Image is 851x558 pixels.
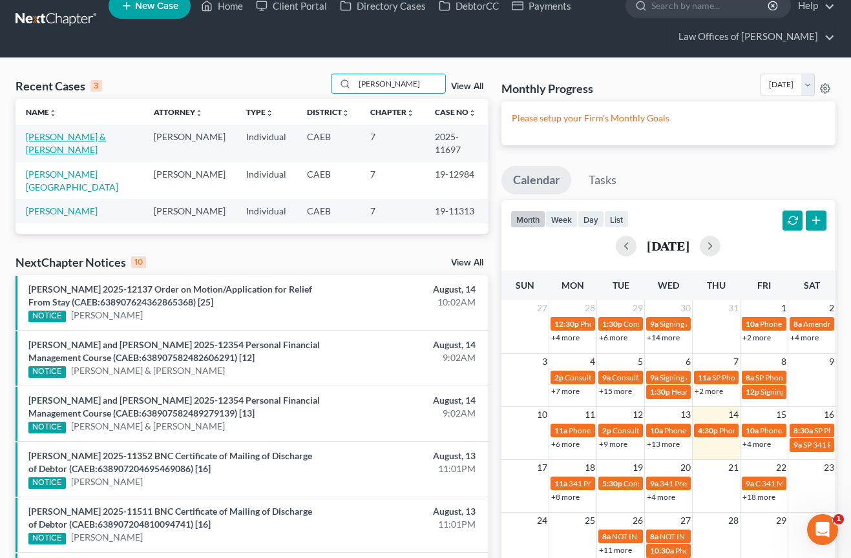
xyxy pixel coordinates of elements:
[599,439,627,449] a: +9 more
[793,440,802,449] span: 9a
[512,112,825,125] p: Please setup your Firm's Monthly Goals
[131,256,146,268] div: 10
[599,545,632,555] a: +11 more
[834,514,844,524] span: 1
[551,439,580,449] a: +6 more
[565,373,682,382] span: Consultation for [PERSON_NAME]
[28,422,66,433] div: NOTICE
[451,258,483,267] a: View All
[246,107,273,117] a: Typeunfold_more
[577,166,628,194] a: Tasks
[602,479,622,488] span: 5:30p
[406,109,414,117] i: unfold_more
[360,125,425,161] td: 7
[742,492,775,502] a: +18 more
[612,373,730,382] span: Consultation for [PERSON_NAME]
[342,109,350,117] i: unfold_more
[580,319,783,329] span: Phone Consultation for [PERSON_NAME] [PERSON_NAME]
[757,280,771,291] span: Fri
[335,518,476,531] div: 11:01PM
[425,125,489,161] td: 2025-11697
[569,426,709,435] span: Phone Consultation for [PERSON_NAME]
[647,333,680,342] a: +14 more
[636,354,644,369] span: 5
[26,131,106,155] a: [PERSON_NAME] & [PERSON_NAME]
[671,387,772,397] span: Hearing for [PERSON_NAME]
[650,426,663,435] span: 10a
[679,460,692,475] span: 20
[536,513,549,528] span: 24
[501,166,571,194] a: Calendar
[236,199,297,223] td: Individual
[562,280,584,291] span: Mon
[71,531,143,544] a: [PERSON_NAME]
[335,462,476,475] div: 11:01PM
[727,300,740,316] span: 31
[775,513,788,528] span: 29
[28,506,312,530] a: [PERSON_NAME] 2025-11511 BNC Certificate of Mailing of Discharge of Debtor (CAEB:6389072048100947...
[679,513,692,528] span: 27
[650,387,670,397] span: 1:30p
[554,479,567,488] span: 11a
[604,211,629,228] button: list
[28,284,312,307] a: [PERSON_NAME] 2025-12137 Order on Motion/Application for Relief From Stay (CAEB:63890762436286536...
[551,386,580,396] a: +7 more
[624,319,819,329] span: Consultation for [PERSON_NAME][GEOGRAPHIC_DATA]
[536,460,549,475] span: 17
[236,162,297,199] td: Individual
[828,354,835,369] span: 9
[660,532,742,541] span: NOT IN PERSON APPTS.
[28,450,312,474] a: [PERSON_NAME] 2025-11352 BNC Certificate of Mailing of Discharge of Debtor (CAEB:6389072046954690...
[28,477,66,489] div: NOTICE
[650,479,658,488] span: 9a
[746,319,759,329] span: 10a
[727,407,740,422] span: 14
[658,280,679,291] span: Wed
[664,426,805,435] span: Phone Consultation for [PERSON_NAME]
[583,300,596,316] span: 28
[154,107,203,117] a: Attorneyunfold_more
[746,387,759,397] span: 12p
[650,319,658,329] span: 9a
[647,439,680,449] a: +13 more
[746,373,754,382] span: 8a
[28,339,320,363] a: [PERSON_NAME] and [PERSON_NAME] 2025-12354 Personal Financial Management Course (CAEB:63890758248...
[675,546,816,555] span: Phone Consultation for [PERSON_NAME]
[28,395,320,418] a: [PERSON_NAME] and [PERSON_NAME] 2025-12354 Personal Financial Management Course (CAEB:63890758248...
[660,319,804,329] span: Signing Appointment for [PERSON_NAME]
[599,333,627,342] a: +6 more
[583,407,596,422] span: 11
[468,109,476,117] i: unfold_more
[602,426,611,435] span: 2p
[589,354,596,369] span: 4
[742,439,771,449] a: +4 more
[727,460,740,475] span: 21
[602,319,622,329] span: 1:30p
[135,1,178,11] span: New Case
[554,373,563,382] span: 2p
[775,460,788,475] span: 22
[793,426,813,435] span: 8:30a
[613,426,730,435] span: Consultation for [PERSON_NAME]
[236,125,297,161] td: Individual
[742,333,771,342] a: +2 more
[28,533,66,544] div: NOTICE
[16,78,102,94] div: Recent Cases
[631,513,644,528] span: 26
[613,280,629,291] span: Tue
[612,532,694,541] span: NOT IN PERSON APPTS.
[335,338,476,351] div: August, 14
[335,296,476,309] div: 10:02AM
[536,407,549,422] span: 10
[647,239,689,253] h2: [DATE]
[551,333,580,342] a: +4 more
[823,460,835,475] span: 23
[554,319,579,329] span: 12:30p
[707,280,726,291] span: Thu
[143,199,236,223] td: [PERSON_NAME]
[26,205,98,216] a: [PERSON_NAME]
[335,505,476,518] div: August, 13
[71,475,143,488] a: [PERSON_NAME]
[335,394,476,407] div: August, 14
[143,125,236,161] td: [PERSON_NAME]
